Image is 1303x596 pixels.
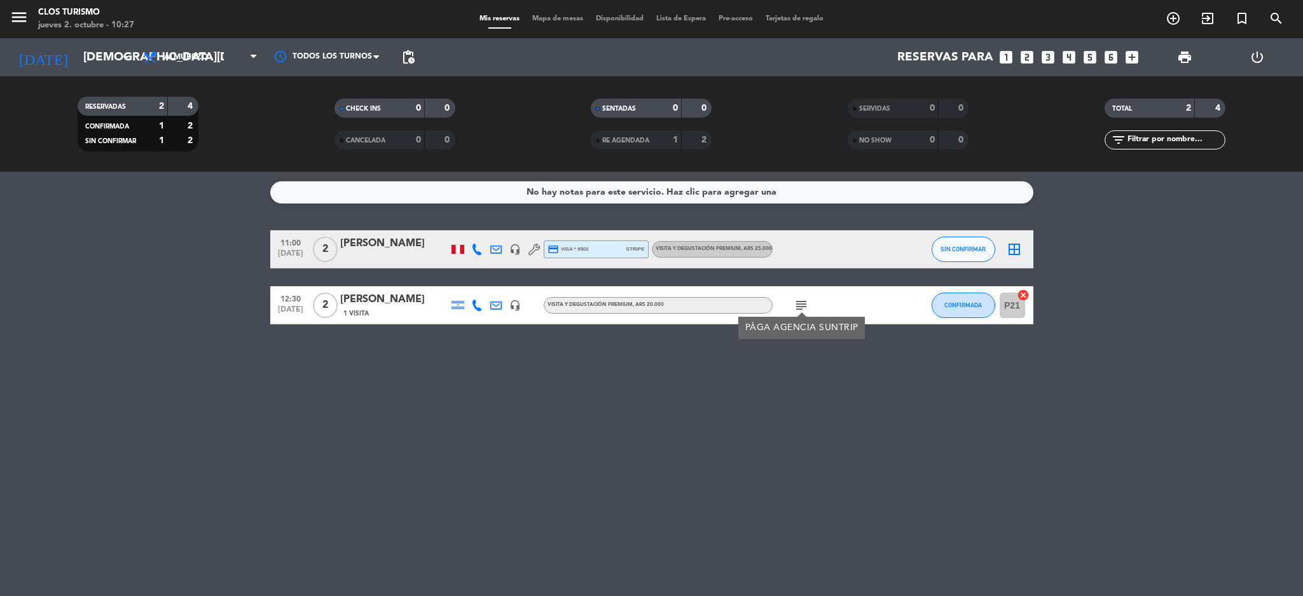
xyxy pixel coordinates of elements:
[10,8,29,31] button: menu
[932,293,995,318] button: CONFIRMADA
[548,302,664,307] span: VISITA Y DEGUSTACIÓN PREMIUM
[1250,50,1265,65] i: power_settings_new
[1019,49,1035,66] i: looks_two
[159,136,164,145] strong: 1
[313,237,338,262] span: 2
[930,135,935,144] strong: 0
[1215,104,1223,113] strong: 4
[445,104,452,113] strong: 0
[602,137,649,144] span: RE AGENDADA
[897,50,993,64] span: Reservas para
[859,106,890,112] span: SERVIDAS
[85,123,129,130] span: CONFIRMADA
[1017,289,1030,301] i: cancel
[159,121,164,130] strong: 1
[188,102,195,111] strong: 4
[859,137,892,144] span: NO SHOW
[275,291,307,305] span: 12:30
[1200,11,1215,26] i: exit_to_app
[701,135,709,144] strong: 2
[1186,104,1191,113] strong: 2
[509,244,521,255] i: headset_mic
[1061,49,1077,66] i: looks_4
[10,8,29,27] i: menu
[340,291,448,308] div: [PERSON_NAME]
[10,43,77,71] i: [DATE]
[401,50,416,65] span: pending_actions
[701,104,709,113] strong: 0
[346,106,381,112] span: CHECK INS
[794,298,809,313] i: subject
[998,49,1014,66] i: looks_one
[343,308,369,319] span: 1 Visita
[1177,50,1192,65] span: print
[712,15,759,22] span: Pre-acceso
[548,244,559,255] i: credit_card
[759,15,830,22] span: Tarjetas de regalo
[1112,106,1132,112] span: TOTAL
[656,246,772,251] span: VISITA Y DEGUSTACIÓN PREMIUM
[1040,49,1056,66] i: looks_3
[188,136,195,145] strong: 2
[1126,133,1225,147] input: Filtrar por nombre...
[1124,49,1140,66] i: add_box
[589,15,650,22] span: Disponibilidad
[275,249,307,264] span: [DATE]
[527,185,776,200] div: No hay notas para este servicio. Haz clic para agregar una
[958,135,966,144] strong: 0
[313,293,338,318] span: 2
[944,301,982,308] span: CONFIRMADA
[602,106,636,112] span: SENTADAS
[1111,132,1126,148] i: filter_list
[188,121,195,130] strong: 2
[416,104,421,113] strong: 0
[445,135,452,144] strong: 0
[1234,11,1250,26] i: turned_in_not
[38,6,134,19] div: Clos Turismo
[1103,49,1119,66] i: looks_6
[1221,38,1293,76] div: LOG OUT
[650,15,712,22] span: Lista de Espera
[38,19,134,32] div: jueves 2. octubre - 10:27
[340,235,448,252] div: [PERSON_NAME]
[958,104,966,113] strong: 0
[473,15,526,22] span: Mis reservas
[346,137,385,144] span: CANCELADA
[1166,11,1181,26] i: add_circle_outline
[1082,49,1098,66] i: looks_5
[118,50,134,65] i: arrow_drop_down
[673,104,678,113] strong: 0
[932,237,995,262] button: SIN CONFIRMAR
[509,300,521,311] i: headset_mic
[85,138,136,144] span: SIN CONFIRMAR
[548,244,589,255] span: visa * 9502
[1269,11,1284,26] i: search
[741,246,772,251] span: , ARS 25.000
[633,302,664,307] span: , ARS 20.000
[626,245,645,253] span: stripe
[85,104,126,110] span: RESERVADAS
[930,104,935,113] strong: 0
[941,246,986,253] span: SIN CONFIRMAR
[275,305,307,320] span: [DATE]
[745,321,858,335] div: PÀGA AGENCIA SUNTRIP
[416,135,421,144] strong: 0
[1007,242,1022,257] i: border_all
[164,53,208,62] span: Almuerzo
[526,15,589,22] span: Mapa de mesas
[275,235,307,249] span: 11:00
[673,135,678,144] strong: 1
[159,102,164,111] strong: 2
